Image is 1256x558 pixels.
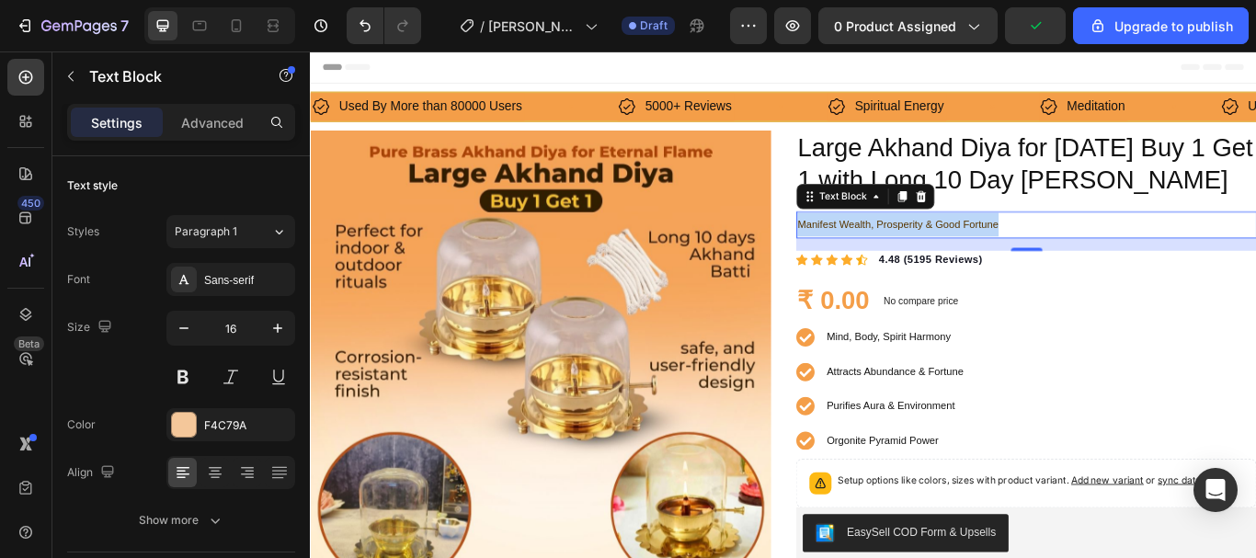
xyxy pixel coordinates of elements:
div: Align [67,461,119,485]
span: Paragraph 1 [175,223,237,240]
p: No compare price [668,286,756,297]
div: Beta [14,336,44,351]
p: 5000+ Reviews [390,51,491,78]
div: Undo/Redo [347,7,421,44]
span: sync data [988,493,1039,507]
div: Show more [139,511,224,530]
div: Color [67,416,96,433]
button: Upgrade to publish [1073,7,1249,44]
div: F4C79A [204,417,291,434]
div: Styles [67,223,99,240]
span: or [972,493,1039,507]
div: Open Intercom Messenger [1193,468,1238,512]
span: Mind, Body, Spirit Harmony [602,326,747,340]
strong: 4.48 (5195 Reviews) [663,236,784,250]
button: 0 product assigned [818,7,998,44]
div: ₹ 0.00 [566,270,654,313]
iframe: Design area [310,51,1256,558]
p: Spiritual Energy [634,51,738,78]
span: [PERSON_NAME] dhan combo [488,17,577,36]
span: / [480,17,485,36]
div: Upgrade to publish [1089,17,1233,36]
span: Purifies Aura & Environment [602,406,752,420]
span: Draft [640,17,668,34]
p: Advanced [181,113,244,132]
span: Orgonite Pyramid Power [602,447,733,461]
p: Meditation [882,51,950,78]
span: 0 product assigned [834,17,956,36]
span: Manifest Wealth, Prosperity & Good Fortune [568,195,803,209]
p: 7 [120,15,129,37]
span: Add new variant [887,493,972,507]
div: Text Block [589,161,652,177]
div: Size [67,315,116,340]
div: 450 [17,196,44,211]
div: Rich Text Editor. Editing area: main [566,187,1103,218]
div: Font [67,271,90,288]
button: Show more [67,504,295,537]
span: Attracts Abundance & Fortune [602,367,761,381]
button: Paragraph 1 [166,215,295,248]
h1: Large Akhand Diya for [DATE] Buy 1 Get 1 with Long 10 Day [PERSON_NAME] [566,92,1103,172]
p: Setup options like colors, sizes with product variant. [615,491,1039,509]
button: 7 [7,7,137,44]
p: Text Block [89,65,245,87]
div: Sans-serif [204,272,291,289]
div: Text style [67,177,118,194]
p: Settings [91,113,143,132]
